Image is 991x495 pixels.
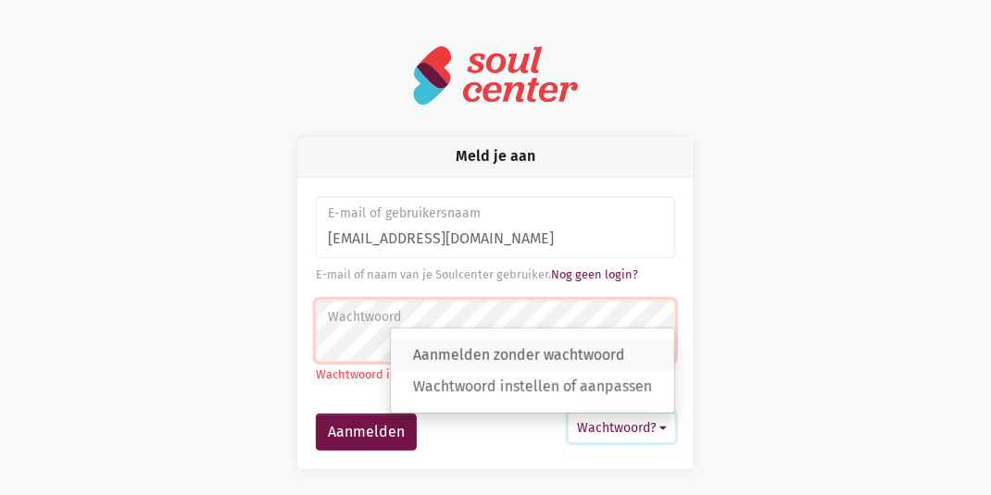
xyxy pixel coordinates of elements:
[412,44,579,106] img: logo-soulcenter-full.svg
[316,266,675,284] div: E-mail of naam van je Soulcenter gebruiker.
[316,414,417,451] button: Aanmelden
[551,267,638,281] a: Nog geen login?
[390,328,675,414] div: Wachtwoord?
[328,307,663,328] label: Wachtwoord
[391,340,674,371] a: Aanmelden zonder wachtwoord
[391,371,674,402] a: Wachtwoord instellen of aanpassen
[297,137,694,177] div: Meld je aan
[569,414,675,442] button: Wachtwoord?
[316,196,675,451] form: Aanmelden
[328,204,663,224] label: E-mail of gebruikersnaam
[316,365,675,384] p: Wachtwoord is niet correct.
